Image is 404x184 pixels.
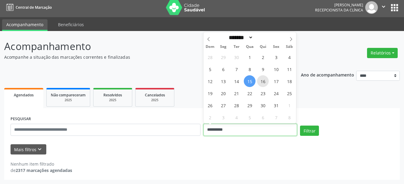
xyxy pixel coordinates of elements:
span: Setembro 28, 2025 [204,51,216,63]
span: Outubro 26, 2025 [204,99,216,111]
span: Outubro 20, 2025 [217,87,229,99]
span: Outubro 14, 2025 [231,75,242,87]
span: Qui [256,45,270,49]
span: Outubro 4, 2025 [283,51,295,63]
span: Novembro 6, 2025 [257,111,269,123]
span: Outubro 10, 2025 [270,63,282,75]
span: Novembro 4, 2025 [231,111,242,123]
span: Outubro 25, 2025 [283,87,295,99]
span: Outubro 3, 2025 [270,51,282,63]
span: Outubro 2, 2025 [257,51,269,63]
span: Outubro 31, 2025 [270,99,282,111]
span: Outubro 29, 2025 [244,99,256,111]
span: Novembro 7, 2025 [270,111,282,123]
span: Central de Marcação [16,5,52,10]
span: Outubro 8, 2025 [244,63,256,75]
button: Relatórios [367,48,398,58]
span: Novembro 1, 2025 [283,99,295,111]
span: Novembro 5, 2025 [244,111,256,123]
a: Beneficiários [54,19,88,30]
span: Outubro 16, 2025 [257,75,269,87]
span: Outubro 12, 2025 [204,75,216,87]
div: 2025 [51,98,86,102]
a: Acompanhamento [2,19,47,31]
span: Outubro 11, 2025 [283,63,295,75]
span: Outubro 17, 2025 [270,75,282,87]
span: Dom [204,45,217,49]
strong: 2317 marcações agendadas [16,167,72,173]
span: Não compareceram [51,92,86,98]
button: Filtrar [300,126,319,136]
p: Ano de acompanhamento [301,71,354,78]
span: Outubro 9, 2025 [257,63,269,75]
span: Outubro 28, 2025 [231,99,242,111]
span: Outubro 1, 2025 [244,51,256,63]
span: Qua [243,45,256,49]
span: Outubro 7, 2025 [231,63,242,75]
span: Outubro 30, 2025 [257,99,269,111]
div: de [11,167,72,173]
select: Month [227,34,253,41]
span: Novembro 3, 2025 [217,111,229,123]
span: Outubro 23, 2025 [257,87,269,99]
span: Novembro 8, 2025 [283,111,295,123]
span: Outubro 15, 2025 [244,75,256,87]
div: [PERSON_NAME] [315,2,363,8]
span: Cancelados [145,92,165,98]
span: Sáb [283,45,296,49]
span: Seg [217,45,230,49]
button: apps [389,2,400,13]
span: Setembro 30, 2025 [231,51,242,63]
div: Nenhum item filtrado [11,161,72,167]
span: Outubro 5, 2025 [204,63,216,75]
label: PESQUISAR [11,114,31,124]
div: 2025 [140,98,170,102]
i: keyboard_arrow_down [36,146,43,153]
span: Outubro 24, 2025 [270,87,282,99]
button:  [378,1,389,14]
div: 2025 [98,98,128,102]
span: Sex [270,45,283,49]
p: Acompanhamento [4,39,281,54]
span: Outubro 19, 2025 [204,87,216,99]
span: Resolvidos [103,92,122,98]
span: Outubro 18, 2025 [283,75,295,87]
span: Outubro 13, 2025 [217,75,229,87]
span: Outubro 6, 2025 [217,63,229,75]
span: Outubro 27, 2025 [217,99,229,111]
span: Setembro 29, 2025 [217,51,229,63]
span: Recepcionista da clínica [315,8,363,13]
i:  [380,3,387,10]
input: Year [253,34,273,41]
span: Outubro 21, 2025 [231,87,242,99]
img: img [365,1,378,14]
span: Ter [230,45,243,49]
span: Agendados [14,92,34,98]
button: Mais filtroskeyboard_arrow_down [11,144,46,155]
span: Outubro 22, 2025 [244,87,256,99]
p: Acompanhe a situação das marcações correntes e finalizadas [4,54,281,60]
span: Novembro 2, 2025 [204,111,216,123]
a: Central de Marcação [4,2,52,12]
